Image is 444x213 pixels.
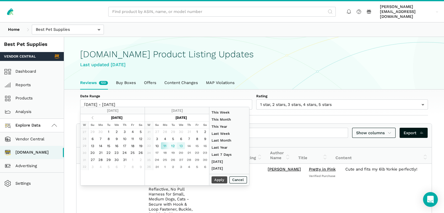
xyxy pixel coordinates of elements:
[185,128,193,135] td: 31
[153,149,161,156] td: 17
[121,142,129,149] td: 17
[88,156,97,163] td: 27
[177,156,185,163] td: 27
[105,121,113,128] th: Tu
[145,149,153,156] td: 34
[185,163,193,171] td: 4
[80,49,428,59] h1: [DOMAIN_NAME] Product Listing Updates
[97,142,105,149] td: 14
[356,130,392,136] span: Show columns
[105,142,113,149] td: 15
[140,76,160,89] a: Offers
[160,76,202,89] a: Content Changes
[145,142,153,149] td: 33
[105,135,113,143] td: 8
[88,135,97,143] td: 6
[113,135,121,143] td: 9
[80,149,88,156] td: 30
[105,149,113,156] td: 22
[268,167,301,171] a: [PERSON_NAME]
[193,121,201,128] th: Fr
[239,147,266,164] th: Rating: activate to sort column ascending
[153,128,161,135] td: 27
[169,135,177,143] td: 5
[113,149,121,156] td: 23
[32,25,104,35] input: Best Pet Supplies
[209,144,249,151] li: Last Year
[185,142,193,149] td: 14
[80,135,88,143] td: 28
[129,142,137,149] td: 18
[88,121,97,128] th: Su
[209,123,249,130] li: This Year
[145,135,153,143] td: 32
[88,128,97,135] td: 29
[97,163,105,171] td: 4
[177,135,185,143] td: 6
[121,121,129,128] th: Th
[256,94,428,98] label: Rating
[97,121,105,128] th: Mo
[193,149,201,156] td: 22
[161,149,169,156] td: 18
[294,147,331,164] th: Title: activate to sort column ascending
[400,128,428,138] a: Export
[404,130,424,136] span: Export
[105,163,113,171] td: 5
[161,121,169,128] th: Mo
[137,163,145,171] td: 9
[193,128,201,135] td: 1
[129,156,137,163] td: 1
[113,163,121,171] td: 6
[145,121,153,128] th: W
[97,128,105,135] td: 30
[137,142,145,149] td: 19
[169,156,177,163] td: 26
[153,135,161,143] td: 3
[113,156,121,163] td: 30
[209,151,249,158] li: Last 7 Days
[177,142,185,149] td: 13
[153,163,161,171] td: 31
[201,135,209,143] td: 9
[331,147,432,164] th: Content: activate to sort column ascending
[97,135,105,143] td: 7
[185,156,193,163] td: 28
[99,81,108,85] span: New reviews in the last week
[80,163,88,171] td: 32
[137,135,145,143] td: 12
[112,76,140,89] a: Buy Boxes
[309,167,336,171] a: Pretty in Pink
[153,142,161,149] td: 10
[4,54,36,59] span: Vendor Central
[137,128,145,135] td: 5
[229,176,247,183] button: Cancel
[76,147,109,164] th: Date: activate to sort column ascending
[185,149,193,156] td: 21
[76,139,432,147] div: Showing 1 to 10 of 123 reviews
[105,128,113,135] td: 1
[153,121,161,128] th: Su
[4,25,24,35] a: Home
[108,7,336,17] input: Find product by ASIN, name, or model number
[88,163,97,171] td: 3
[129,149,137,156] td: 25
[161,128,169,135] td: 28
[129,135,137,143] td: 11
[161,142,169,149] td: 11
[201,142,209,149] td: 16
[145,128,153,135] td: 31
[161,114,201,121] th: [DATE]
[145,156,153,163] td: 35
[121,156,129,163] td: 31
[153,156,161,163] td: 24
[97,149,105,156] td: 21
[209,109,249,116] li: This Week
[169,128,177,135] td: 29
[80,61,428,68] div: Last updated [DATE]
[177,163,185,171] td: 3
[137,156,145,163] td: 2
[193,163,201,171] td: 5
[201,163,209,171] td: 6
[161,135,169,143] td: 4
